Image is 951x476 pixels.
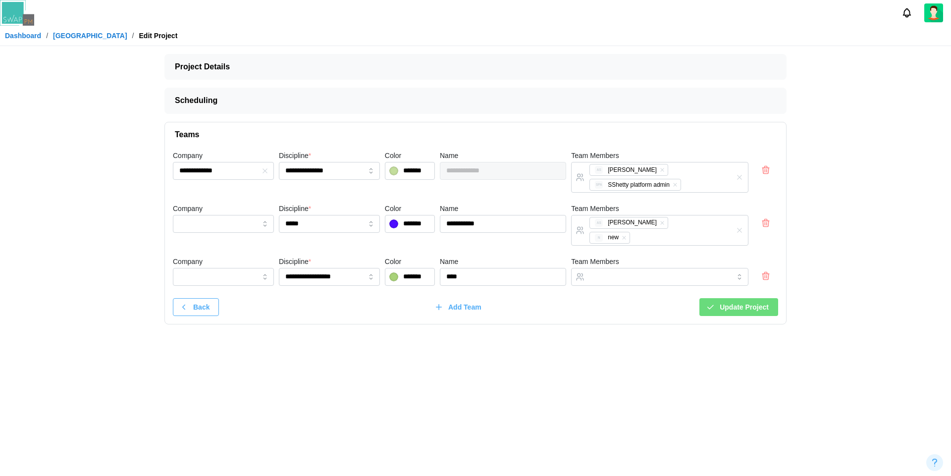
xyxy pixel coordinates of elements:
[720,299,769,316] span: Update Project
[175,54,768,79] span: Project Details
[440,204,458,214] label: Name
[175,88,768,113] span: Scheduling
[193,299,210,316] span: Back
[448,299,481,316] span: Add Team
[279,151,311,161] label: Discipline
[571,257,619,267] label: Team Members
[924,3,943,22] a: Zulqarnain Khalil
[165,88,786,113] button: Scheduling
[595,219,603,227] div: AS
[699,298,778,316] button: Update Project
[173,204,203,214] label: Company
[428,298,491,316] button: Add Team
[440,151,458,161] label: Name
[440,257,458,267] label: Name
[595,181,603,189] div: SPA
[165,147,786,323] div: Teams
[173,257,203,267] label: Company
[924,3,943,22] img: 2Q==
[165,54,786,79] button: Project Details
[571,151,619,161] label: Team Members
[595,166,603,174] div: AS
[5,32,41,39] a: Dashboard
[279,204,311,214] label: Discipline
[173,151,203,161] label: Company
[139,32,178,39] div: Edit Project
[46,32,48,39] div: /
[571,204,619,214] label: Team Members
[608,218,657,227] div: [PERSON_NAME]
[898,4,915,21] button: Notifications
[595,234,603,242] div: N
[608,165,657,175] div: [PERSON_NAME]
[385,204,401,214] label: Color
[608,180,670,190] div: SShetty platform admin
[385,257,401,267] label: Color
[608,233,619,242] div: new
[165,122,786,147] button: Teams
[385,151,401,161] label: Color
[132,32,134,39] div: /
[175,122,768,147] span: Teams
[279,257,311,267] label: Discipline
[53,32,127,39] a: [GEOGRAPHIC_DATA]
[173,298,219,316] button: Back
